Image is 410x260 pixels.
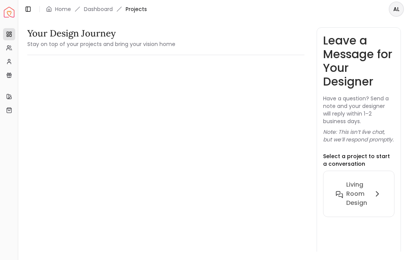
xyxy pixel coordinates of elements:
button: AL [389,2,404,17]
a: Home [55,5,71,13]
p: Note: This isn’t live chat, but we’ll respond promptly. [323,128,394,143]
a: Dashboard [84,5,113,13]
h6: Living Room design [346,180,370,208]
img: Spacejoy Logo [4,7,14,17]
small: Stay on top of your projects and bring your vision home [27,40,175,48]
button: Living Room design [330,177,388,211]
span: AL [389,2,403,16]
p: Select a project to start a conversation [323,152,394,168]
span: Projects [126,5,147,13]
h3: Leave a Message for Your Designer [323,34,394,89]
nav: breadcrumb [46,5,147,13]
h3: Your Design Journey [27,27,175,40]
p: Have a question? Send a note and your designer will reply within 1–2 business days. [323,95,394,125]
a: Spacejoy [4,7,14,17]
